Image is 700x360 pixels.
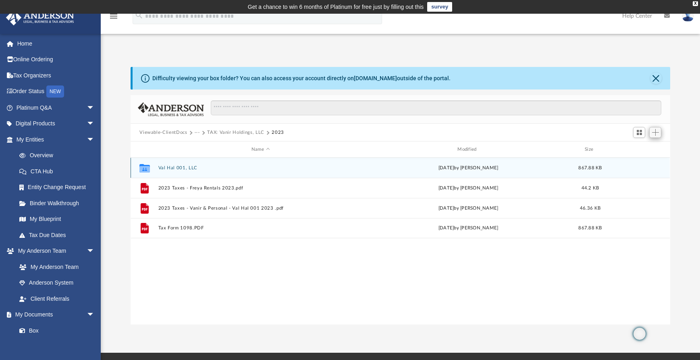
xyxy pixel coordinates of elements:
div: id [134,146,154,153]
div: Name [158,146,363,153]
a: Platinum Q&Aarrow_drop_down [6,100,107,116]
div: [DATE] by [PERSON_NAME] [366,164,571,172]
a: Entity Change Request [11,179,107,196]
button: Val Hal 001, LLC [158,165,363,171]
button: Close [650,73,662,84]
button: 2023 [272,129,284,136]
a: Anderson System [11,275,103,291]
i: menu [109,11,118,21]
a: Online Ordering [6,52,107,68]
span: arrow_drop_down [87,243,103,260]
a: [DOMAIN_NAME] [354,75,397,81]
div: [DATE] by [PERSON_NAME] [366,185,571,192]
button: Add [649,127,661,138]
a: Binder Walkthrough [11,195,107,211]
div: Get a chance to win 6 months of Platinum for free just by filling out this [248,2,424,12]
div: id [610,146,667,153]
a: CTA Hub [11,163,107,179]
button: 2023 Taxes - Vanir & Personal - Val Hal 001 2023 .pdf [158,206,363,211]
a: menu [109,15,118,21]
a: My Anderson Team [11,259,99,275]
button: TAX: Vanir Holdings, LLC [207,129,264,136]
a: My Blueprint [11,211,103,227]
div: [DATE] by [PERSON_NAME] [366,225,571,232]
a: survey [427,2,452,12]
span: 867.88 KB [579,166,602,170]
a: Client Referrals [11,291,103,307]
div: close [693,1,698,6]
div: NEW [46,85,64,98]
div: Modified [366,146,571,153]
a: My Documentsarrow_drop_down [6,307,103,323]
span: 44.2 KB [582,186,599,190]
span: arrow_drop_down [87,116,103,132]
div: [DATE] by [PERSON_NAME] [366,205,571,212]
div: Difficulty viewing your box folder? You can also access your account directly on outside of the p... [152,74,451,83]
span: 867.88 KB [579,226,602,230]
button: Tax Form 1098.PDF [158,225,363,231]
a: Home [6,35,107,52]
button: Switch to Grid View [633,127,645,138]
div: grid [131,158,670,325]
i: search [135,11,143,20]
button: 2023 Taxes - Freya Rentals 2023.pdf [158,185,363,191]
a: Overview [11,148,107,164]
a: My Entitiesarrow_drop_down [6,131,107,148]
a: Box [11,323,99,339]
img: Anderson Advisors Platinum Portal [4,10,77,25]
a: Tax Due Dates [11,227,107,243]
a: Digital Productsarrow_drop_down [6,116,107,132]
a: Tax Organizers [6,67,107,83]
img: User Pic [682,10,694,22]
span: arrow_drop_down [87,100,103,116]
input: Search files and folders [211,100,661,116]
button: Viewable-ClientDocs [139,129,187,136]
a: Order StatusNEW [6,83,107,100]
span: arrow_drop_down [87,307,103,323]
button: ··· [195,129,200,136]
span: 46.36 KB [580,206,600,210]
a: My Anderson Teamarrow_drop_down [6,243,103,259]
span: arrow_drop_down [87,131,103,148]
div: Size [574,146,607,153]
